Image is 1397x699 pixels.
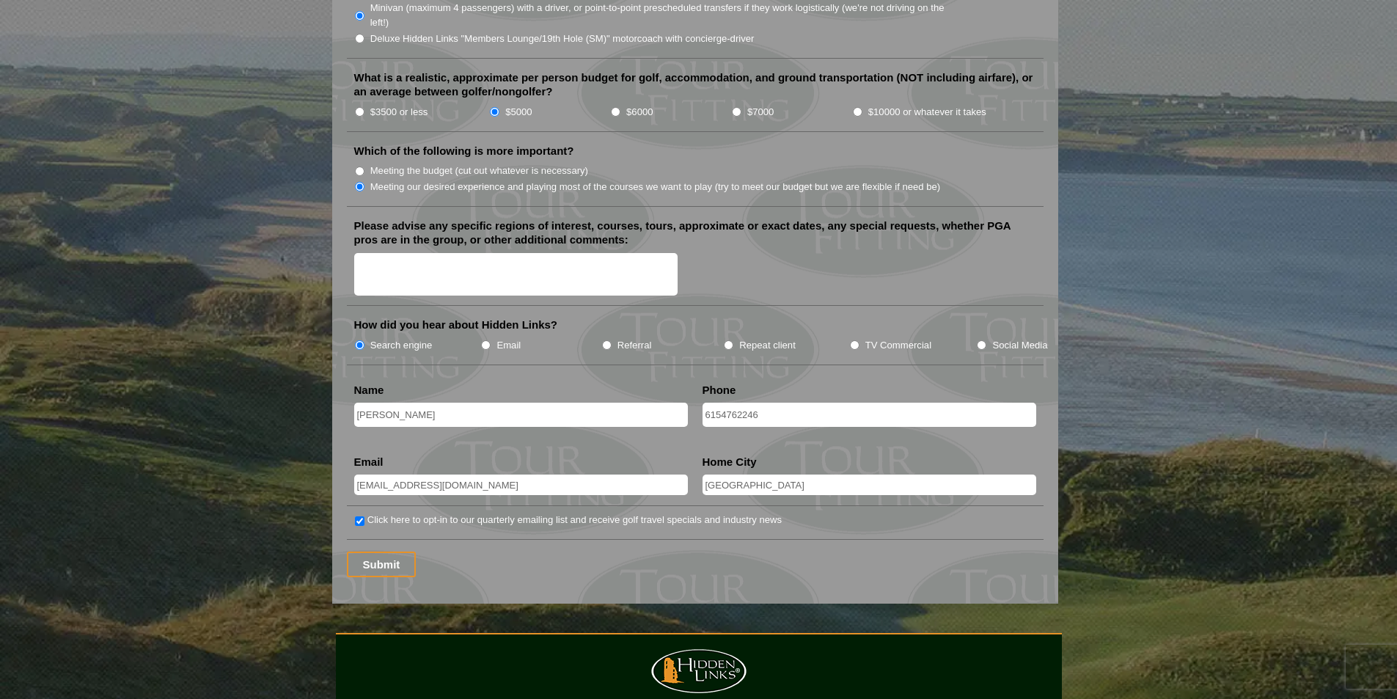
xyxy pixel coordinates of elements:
label: $5000 [505,105,532,120]
label: Social Media [992,338,1047,353]
label: What is a realistic, approximate per person budget for golf, accommodation, and ground transporta... [354,70,1036,99]
label: Phone [703,383,736,398]
label: Home City [703,455,757,469]
label: Repeat client [739,338,796,353]
input: Submit [347,552,417,577]
label: $3500 or less [370,105,428,120]
label: Email [354,455,384,469]
label: Name [354,383,384,398]
label: $6000 [626,105,653,120]
label: Search engine [370,338,433,353]
label: Email [496,338,521,353]
label: Meeting the budget (cut out whatever is necessary) [370,164,588,178]
label: Please advise any specific regions of interest, courses, tours, approximate or exact dates, any s... [354,219,1036,247]
label: Referral [617,338,652,353]
label: $7000 [747,105,774,120]
label: TV Commercial [865,338,931,353]
label: Which of the following is more important? [354,144,574,158]
label: $10000 or whatever it takes [868,105,986,120]
label: Minivan (maximum 4 passengers) with a driver, or point-to-point prescheduled transfers if they wo... [370,1,960,29]
label: How did you hear about Hidden Links? [354,318,558,332]
label: Deluxe Hidden Links "Members Lounge/19th Hole (SM)" motorcoach with concierge-driver [370,32,755,46]
label: Click here to opt-in to our quarterly emailing list and receive golf travel specials and industry... [367,513,782,527]
label: Meeting our desired experience and playing most of the courses we want to play (try to meet our b... [370,180,941,194]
